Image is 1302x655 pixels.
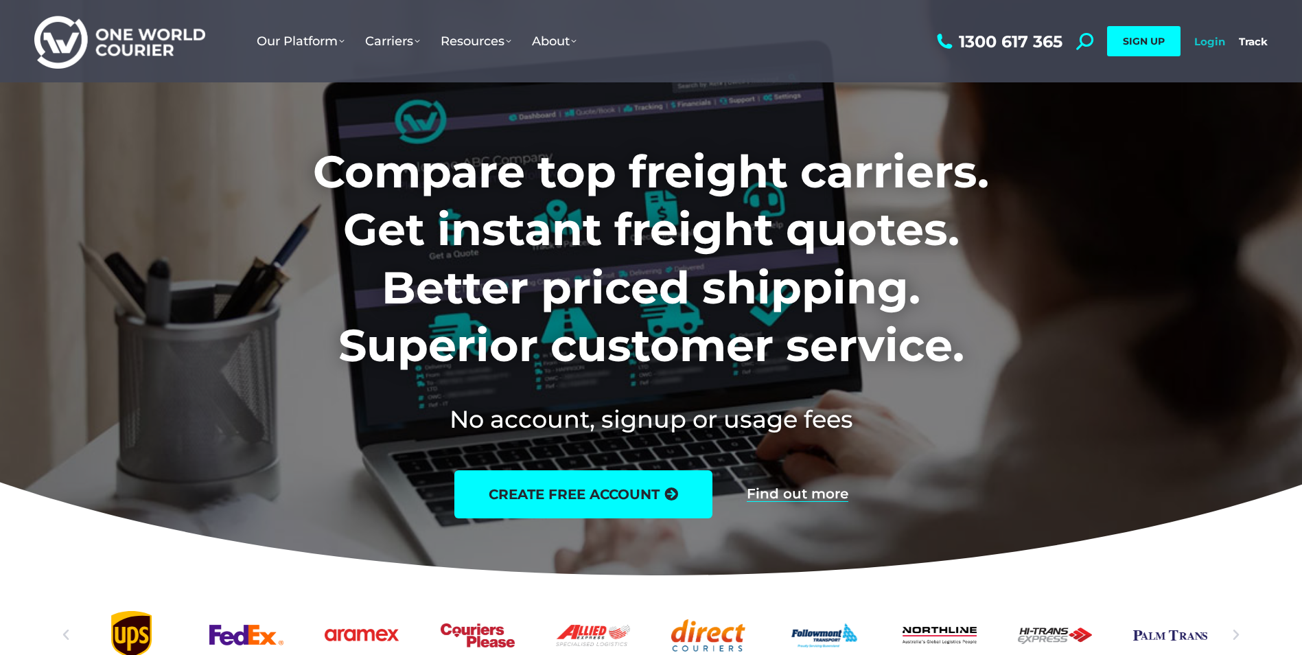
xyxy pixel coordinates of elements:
span: Resources [441,34,511,49]
a: About [522,20,587,62]
span: SIGN UP [1123,35,1165,47]
a: Login [1194,35,1225,48]
a: SIGN UP [1107,26,1181,56]
a: 1300 617 365 [933,33,1062,50]
span: About [532,34,577,49]
a: Carriers [355,20,430,62]
h1: Compare top freight carriers. Get instant freight quotes. Better priced shipping. Superior custom... [222,143,1080,375]
span: Our Platform [257,34,345,49]
a: create free account [454,470,712,518]
a: Track [1239,35,1268,48]
a: Resources [430,20,522,62]
img: One World Courier [34,14,205,69]
a: Find out more [747,487,848,502]
span: Carriers [365,34,420,49]
h2: No account, signup or usage fees [222,402,1080,436]
a: Our Platform [246,20,355,62]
